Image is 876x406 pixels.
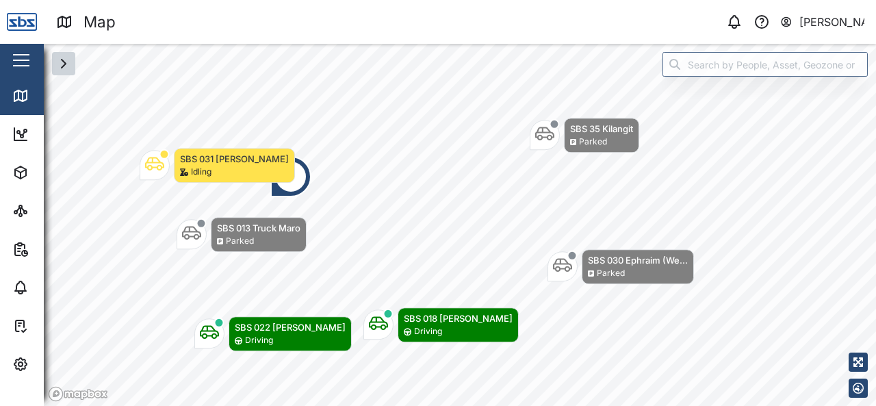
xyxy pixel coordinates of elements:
[404,312,513,325] div: SBS 018 [PERSON_NAME]
[36,203,68,218] div: Sites
[588,253,688,267] div: SBS 030 Ephraim (We...
[83,10,116,34] div: Map
[570,122,633,136] div: SBS 35 Kilangit
[217,221,300,235] div: SBS 013 Truck Maro
[36,242,82,257] div: Reports
[547,249,694,284] div: Map marker
[235,320,346,334] div: SBS 022 [PERSON_NAME]
[245,334,273,347] div: Driving
[194,316,352,351] div: Map marker
[36,280,78,295] div: Alarms
[780,12,865,31] button: [PERSON_NAME]
[226,235,254,248] div: Parked
[177,217,307,252] div: Map marker
[44,44,876,406] canvas: Map
[36,88,66,103] div: Map
[662,52,868,77] input: Search by People, Asset, Geozone or Place
[579,136,607,149] div: Parked
[36,127,97,142] div: Dashboard
[191,166,211,179] div: Idling
[414,325,442,338] div: Driving
[36,357,84,372] div: Settings
[140,148,295,183] div: Map marker
[597,267,625,280] div: Parked
[36,165,78,180] div: Assets
[530,118,639,153] div: Map marker
[36,318,73,333] div: Tasks
[363,307,519,342] div: Map marker
[48,386,108,402] a: Mapbox logo
[799,14,865,31] div: [PERSON_NAME]
[7,7,37,37] img: Main Logo
[180,152,289,166] div: SBS 031 [PERSON_NAME]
